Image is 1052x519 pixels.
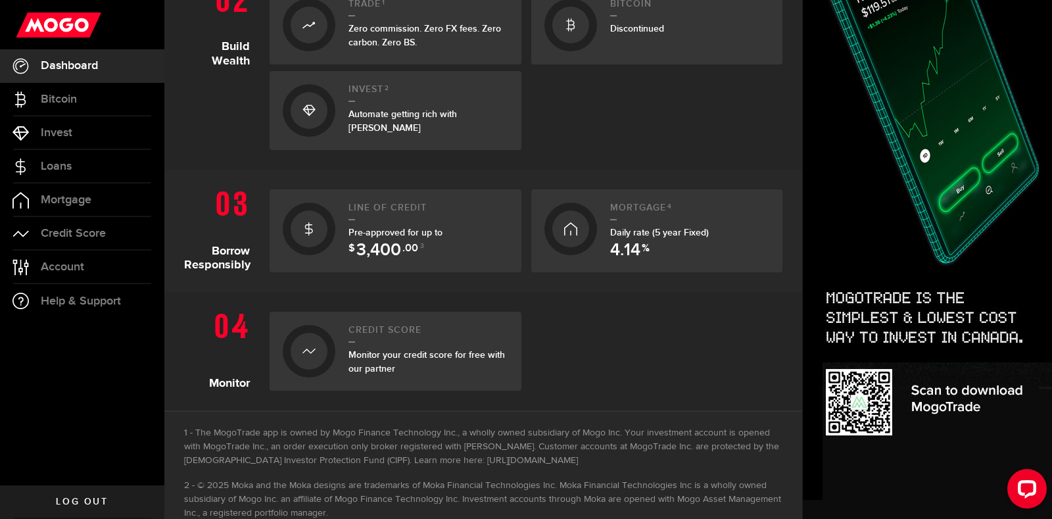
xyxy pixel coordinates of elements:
[270,71,521,150] a: Invest2Automate getting rich with [PERSON_NAME]
[348,349,505,374] span: Monitor your credit score for free with our partner
[41,161,72,172] span: Loans
[642,243,650,259] span: %
[41,60,98,72] span: Dashboard
[385,84,389,92] sup: 2
[348,23,501,48] span: Zero commission. Zero FX fees. Zero carbon. Zero BS.
[610,23,664,34] span: Discontinued
[610,203,770,220] h2: Mortgage
[348,325,508,343] h2: Credit Score
[420,242,424,250] sup: 3
[348,109,457,134] span: Automate getting rich with [PERSON_NAME]
[184,305,260,391] h1: Monitor
[402,243,418,259] span: .00
[270,312,521,391] a: Credit ScoreMonitor your credit score for free with our partner
[56,497,108,507] span: Log out
[610,242,640,259] span: 4.14
[41,127,72,139] span: Invest
[41,194,91,206] span: Mortgage
[356,242,401,259] span: 3,400
[270,189,521,272] a: Line of creditPre-approved for up to $ 3,400 .00 3
[348,84,508,102] h2: Invest
[348,203,508,220] h2: Line of credit
[348,227,442,252] span: Pre-approved for up to
[610,227,709,238] span: Daily rate (5 year Fixed)
[997,464,1052,519] iframe: LiveChat chat widget
[184,426,782,468] li: The MogoTrade app is owned by Mogo Finance Technology Inc., a wholly owned subsidiary of Mogo Inc...
[41,295,121,307] span: Help & Support
[531,189,783,272] a: Mortgage4Daily rate (5 year Fixed) 4.14 %
[41,93,77,105] span: Bitcoin
[348,243,355,259] span: $
[41,228,106,239] span: Credit Score
[184,183,260,272] h1: Borrow Responsibly
[41,261,84,273] span: Account
[667,203,672,210] sup: 4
